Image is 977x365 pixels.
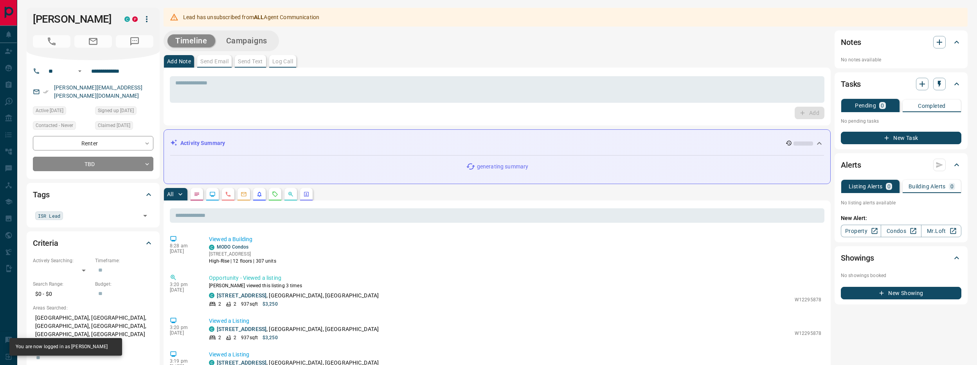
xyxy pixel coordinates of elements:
a: Mr.Loft [921,225,961,237]
p: 3:20 pm [170,325,197,330]
div: Activity Summary [170,136,824,150]
p: 2 [234,334,236,341]
svg: Requests [272,191,278,197]
span: Claimed [DATE] [98,122,130,129]
svg: Notes [194,191,200,197]
button: New Task [841,132,961,144]
button: Campaigns [218,34,275,47]
p: No showings booked [841,272,961,279]
p: [STREET_ADDRESS] [209,250,276,258]
p: 8:28 am [170,243,197,249]
p: , [GEOGRAPHIC_DATA], [GEOGRAPHIC_DATA] [217,292,379,300]
h2: Showings [841,252,874,264]
a: [PERSON_NAME][EMAIL_ADDRESS][PERSON_NAME][DOMAIN_NAME] [54,84,142,99]
div: You are now logged in as [PERSON_NAME] [16,340,108,353]
a: Property [841,225,881,237]
p: generating summary [477,163,528,171]
span: Contacted - Never [36,122,73,129]
p: Search Range: [33,281,91,288]
p: [PERSON_NAME] viewed this listing 3 times [209,282,821,289]
h1: [PERSON_NAME] [33,13,113,25]
p: 3:19 pm [170,358,197,364]
p: 2 [234,301,236,308]
p: Timeframe: [95,257,153,264]
svg: Emails [241,191,247,197]
div: Thu Aug 14 2025 [33,106,91,117]
p: 2 [218,334,221,341]
h2: Notes [841,36,861,48]
p: Viewed a Building [209,235,821,243]
span: Signed up [DATE] [98,107,134,115]
a: [STREET_ADDRESS] [217,292,266,299]
p: W12295878 [795,296,821,303]
p: , [GEOGRAPHIC_DATA], [GEOGRAPHIC_DATA] [217,325,379,333]
p: Pending [855,103,876,108]
a: [STREET_ADDRESS] [217,326,266,332]
p: W12295878 [795,330,821,337]
p: Areas Searched: [33,304,153,311]
div: condos.ca [209,326,214,332]
div: Thu Jun 26 2025 [95,106,153,117]
p: High-Rise | 12 floors | 307 units [209,258,276,265]
p: 2 [218,301,221,308]
button: New Showing [841,287,961,299]
p: Opportunity - Viewed a listing [209,274,821,282]
p: Completed [918,103,946,109]
p: Actively Searching: [33,257,91,264]
div: property.ca [132,16,138,22]
div: condos.ca [209,293,214,298]
a: MODO Condos [217,244,248,250]
h2: Alerts [841,159,861,171]
div: Showings [841,249,961,267]
p: No notes available [841,56,961,63]
span: Call [33,35,70,48]
div: Lead has unsubscribed from Agent Communication [183,10,319,24]
p: 0 [887,184,891,189]
p: [DATE] [170,287,197,293]
div: condos.ca [209,245,214,250]
p: Add Note [167,59,191,64]
p: Budget: [95,281,153,288]
strong: ALL [254,14,264,20]
span: ISR Lead [38,212,60,220]
p: No pending tasks [841,115,961,127]
svg: Calls [225,191,231,197]
p: [GEOGRAPHIC_DATA], [GEOGRAPHIC_DATA], [GEOGRAPHIC_DATA], [GEOGRAPHIC_DATA], [GEOGRAPHIC_DATA], [G... [33,311,153,341]
p: $0 - $0 [33,288,91,301]
p: Listing Alerts [849,184,883,189]
p: Viewed a Listing [209,351,821,359]
p: [DATE] [170,330,197,336]
span: Active [DATE] [36,107,63,115]
p: All [167,191,173,197]
div: Criteria [33,234,153,252]
p: Activity Summary [180,139,225,147]
p: 0 [881,103,884,108]
h2: Criteria [33,237,58,249]
h2: Tags [33,188,49,201]
p: New Alert: [841,214,961,222]
svg: Lead Browsing Activity [209,191,216,197]
a: Condos [881,225,921,237]
svg: Email Verified [43,89,49,95]
div: Notes [841,33,961,52]
p: Viewed a Listing [209,317,821,325]
p: 0 [950,184,954,189]
button: Timeline [167,34,215,47]
h2: Tasks [841,78,861,90]
div: TBD [33,157,153,171]
span: Email [74,35,112,48]
div: Renter [33,136,153,150]
p: No listing alerts available [841,199,961,206]
p: $3,250 [263,301,278,308]
svg: Listing Alerts [256,191,263,197]
button: Open [75,66,85,76]
div: Tags [33,185,153,204]
div: Alerts [841,156,961,174]
p: $3,250 [263,334,278,341]
div: Tasks [841,75,961,93]
div: Thu Jun 26 2025 [95,121,153,132]
svg: Agent Actions [303,191,309,197]
button: Open [140,210,151,221]
p: 3:20 pm [170,282,197,287]
div: condos.ca [124,16,130,22]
